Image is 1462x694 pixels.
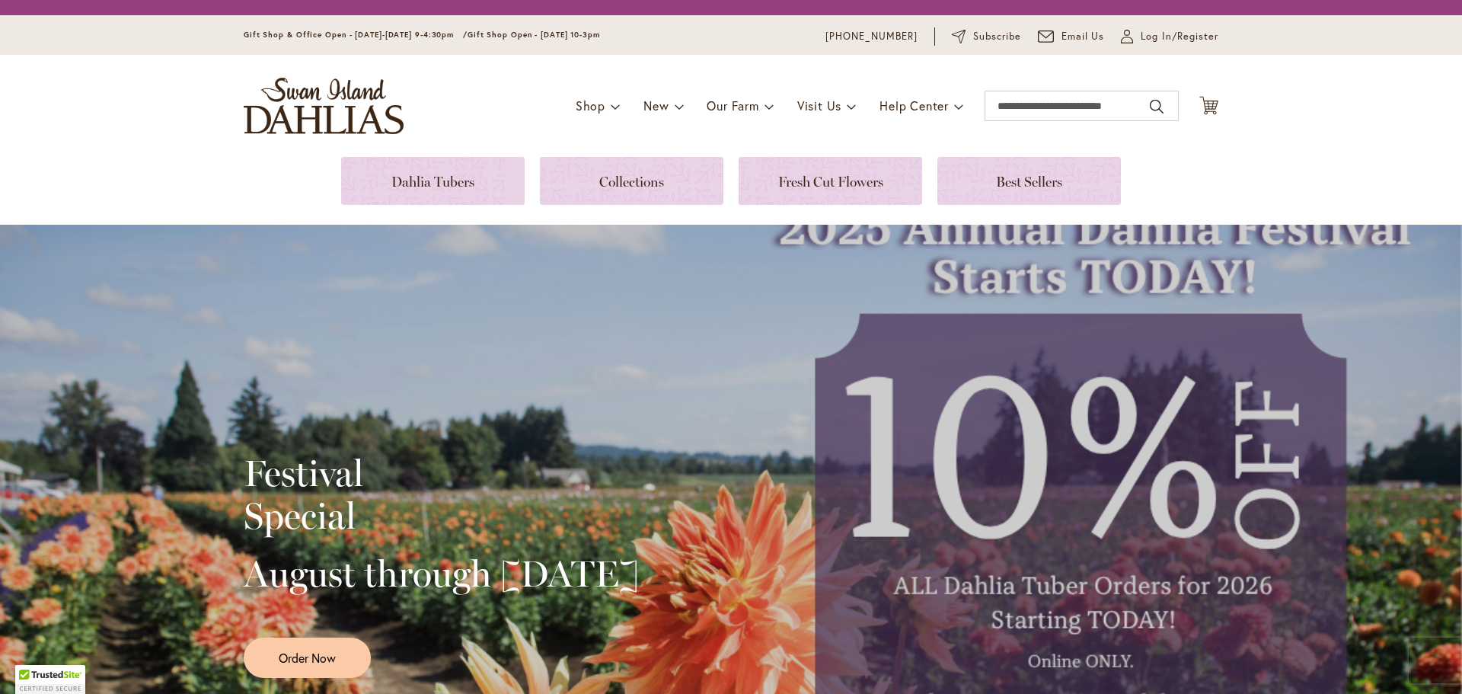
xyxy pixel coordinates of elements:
span: Visit Us [797,98,841,114]
span: Gift Shop Open - [DATE] 10-3pm [468,30,600,40]
button: Search [1150,94,1164,119]
a: Order Now [244,638,371,678]
span: New [643,98,669,114]
span: Our Farm [707,98,758,114]
a: store logo [244,78,404,134]
a: Subscribe [952,29,1021,44]
a: [PHONE_NUMBER] [825,29,918,44]
span: Subscribe [973,29,1021,44]
span: Help Center [879,98,949,114]
a: Log In/Register [1121,29,1218,44]
span: Email Us [1061,29,1105,44]
h2: August through [DATE] [244,552,639,595]
span: Log In/Register [1141,29,1218,44]
span: Order Now [279,649,336,667]
span: Shop [576,98,605,114]
h2: Festival Special [244,452,639,537]
div: TrustedSite Certified [15,665,85,694]
a: Email Us [1038,29,1105,44]
span: Gift Shop & Office Open - [DATE]-[DATE] 9-4:30pm / [244,30,468,40]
